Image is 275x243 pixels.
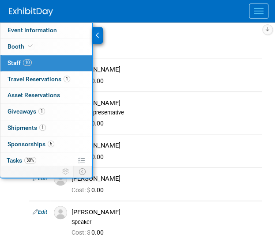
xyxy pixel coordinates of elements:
div: [PERSON_NAME] [72,141,258,150]
span: Travel Reservations [8,76,70,83]
i: Booth reservation complete [28,44,33,49]
a: Event Information [0,23,92,38]
a: Shipments1 [0,120,92,136]
span: Asset Reservations [8,91,60,99]
div: Sales Representative [72,109,258,116]
div: Speaker [72,219,258,226]
td: Toggle Event Tabs [74,166,92,177]
span: Booth [8,43,34,50]
span: 0.00 [72,186,107,194]
span: Cost: $ [72,229,91,236]
span: Giveaways [8,108,45,115]
span: 1 [64,76,70,82]
span: 5 [48,140,54,147]
a: Edit [33,175,47,182]
span: 30% [24,157,36,163]
div: [PERSON_NAME] [72,175,258,183]
a: Travel Reservations1 [0,72,92,87]
span: Tasks [7,157,36,164]
span: Event Information [8,27,57,34]
span: 1 [38,108,45,114]
a: Tasks30% [0,153,92,169]
td: Personalize Event Tab Strip [58,166,74,177]
span: Sponsorships [8,140,54,148]
img: Associate-Profile-5.png [54,206,67,219]
a: Staff10 [0,55,92,71]
img: ExhibitDay [9,8,53,16]
button: Menu [249,4,268,19]
span: 0.00 [72,229,107,236]
div: [PERSON_NAME] [72,99,258,107]
img: Associate-Profile-5.png [54,172,67,186]
span: Cost: $ [72,186,91,194]
a: Sponsorships5 [0,137,92,152]
a: Giveaways1 [0,104,92,120]
span: 10 [23,59,32,66]
a: Booth [0,39,92,55]
a: Edit [33,209,47,215]
div: [PERSON_NAME] [72,208,258,216]
span: Staff [8,59,32,66]
a: Asset Reservations [0,87,92,103]
div: [PERSON_NAME] [72,65,258,74]
span: Shipments [8,124,46,131]
span: 1 [39,124,46,131]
